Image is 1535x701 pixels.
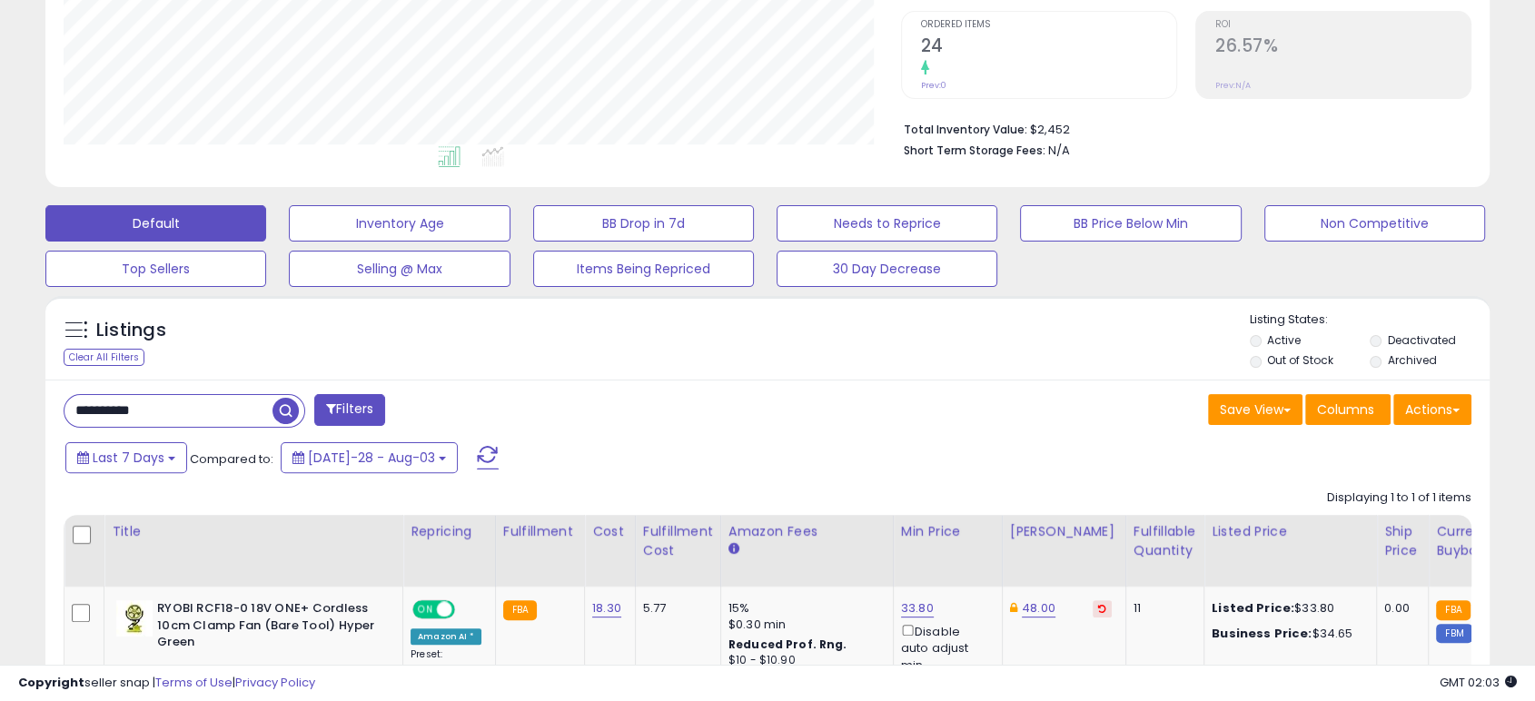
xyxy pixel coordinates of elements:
div: $33.80 [1212,600,1362,617]
div: Cost [592,522,628,541]
div: Amazon Fees [728,522,886,541]
div: Current Buybox Price [1436,522,1530,560]
div: Displaying 1 to 1 of 1 items [1327,489,1471,507]
button: Default [45,205,266,242]
div: Disable auto adjust min [901,621,988,674]
button: Top Sellers [45,251,266,287]
a: 48.00 [1022,599,1055,617]
a: 33.80 [901,599,934,617]
button: Last 7 Days [65,442,187,473]
div: Repricing [411,522,488,541]
small: FBA [503,600,537,620]
button: Filters [314,394,385,426]
button: BB Drop in 7d [533,205,754,242]
button: Actions [1393,394,1471,425]
small: Prev: N/A [1215,80,1251,91]
button: Non Competitive [1264,205,1485,242]
span: 2025-08-11 02:03 GMT [1440,674,1517,691]
div: Clear All Filters [64,349,144,366]
span: Last 7 Days [93,449,164,467]
span: Compared to: [190,450,273,468]
img: 41f4bM-n28L._SL40_.jpg [116,600,153,637]
b: Listed Price: [1212,599,1294,617]
b: Reduced Prof. Rng. [728,637,847,652]
strong: Copyright [18,674,84,691]
button: Columns [1305,394,1391,425]
div: 15% [728,600,879,617]
small: Prev: 0 [921,80,946,91]
div: Ship Price [1384,522,1421,560]
a: Privacy Policy [235,674,315,691]
li: $2,452 [904,117,1458,139]
div: 11 [1134,600,1190,617]
div: 0.00 [1384,600,1414,617]
div: Fulfillable Quantity [1134,522,1196,560]
span: N/A [1048,142,1070,159]
div: Fulfillment [503,522,577,541]
b: Total Inventory Value: [904,122,1027,137]
div: Title [112,522,395,541]
h5: Listings [96,318,166,343]
span: [DATE]-28 - Aug-03 [308,449,435,467]
b: Short Term Storage Fees: [904,143,1045,158]
small: FBM [1436,624,1471,643]
span: ROI [1215,20,1471,30]
div: $0.30 min [728,617,879,633]
label: Deactivated [1388,332,1456,348]
button: BB Price Below Min [1020,205,1241,242]
span: Ordered Items [921,20,1176,30]
button: Inventory Age [289,205,510,242]
button: Selling @ Max [289,251,510,287]
button: Save View [1208,394,1302,425]
label: Active [1267,332,1301,348]
div: 5.77 [643,600,707,617]
span: ON [414,602,437,617]
label: Out of Stock [1267,352,1333,368]
h2: 26.57% [1215,35,1471,60]
p: Listing States: [1250,311,1490,329]
button: Items Being Repriced [533,251,754,287]
button: Needs to Reprice [777,205,997,242]
div: Fulfillment Cost [643,522,713,560]
b: Business Price: [1212,625,1312,642]
small: FBA [1436,600,1470,620]
b: RYOBI RCF18-0 18V ONE+ Cordless 10cm Clamp Fan (Bare Tool) Hyper Green [157,600,378,656]
button: [DATE]-28 - Aug-03 [281,442,458,473]
small: Amazon Fees. [728,541,739,558]
div: [PERSON_NAME] [1010,522,1118,541]
label: Archived [1388,352,1437,368]
h2: 24 [921,35,1176,60]
button: 30 Day Decrease [777,251,997,287]
a: 18.30 [592,599,621,617]
span: OFF [452,602,481,617]
div: Amazon AI * [411,628,481,645]
div: seller snap | | [18,675,315,692]
div: Min Price [901,522,995,541]
div: Listed Price [1212,522,1369,541]
a: Terms of Use [155,674,233,691]
span: Columns [1317,400,1374,419]
div: $34.65 [1212,626,1362,642]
